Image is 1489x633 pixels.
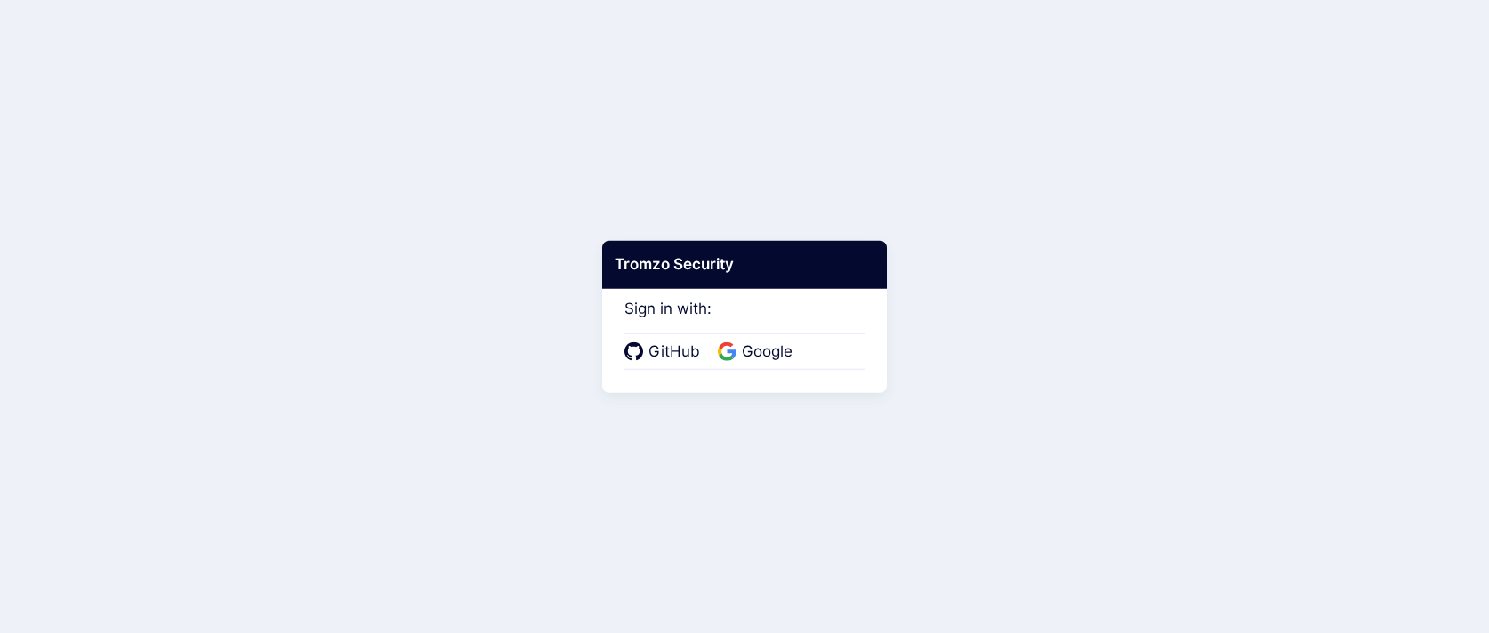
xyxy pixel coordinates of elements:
[643,341,705,364] span: GitHub
[736,341,798,364] span: Google
[624,341,705,364] a: GitHub
[624,276,865,370] div: Sign in with:
[602,241,887,289] div: Tromzo Security
[718,341,798,364] a: Google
